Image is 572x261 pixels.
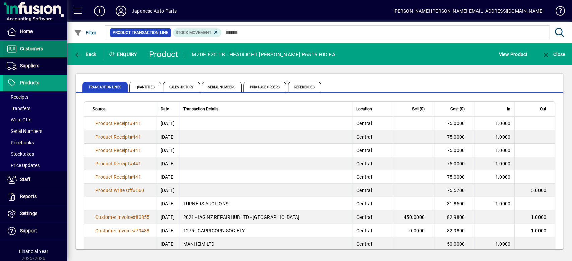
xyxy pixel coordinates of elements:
[74,52,97,57] span: Back
[156,144,179,157] td: [DATE]
[542,52,565,57] span: Close
[93,105,152,113] div: Source
[113,29,168,36] span: Product Transaction Line
[93,227,152,234] a: Customer Invoice#79488
[288,82,321,92] span: References
[3,160,67,171] a: Price Updates
[7,128,42,134] span: Serial Numbers
[179,197,352,210] td: TURNERS AUCTIONS
[3,148,67,160] a: Stocktakes
[192,49,335,60] div: MZDE-620-1B - HEADLIGHT [PERSON_NAME] P6515 HID EA
[133,214,136,220] span: #
[7,117,31,122] span: Write Offs
[136,214,149,220] span: 80855
[133,134,141,140] span: 441
[130,148,133,153] span: #
[450,105,465,113] span: Cost ($)
[95,134,130,140] span: Product Receipt
[74,30,97,35] span: Filter
[434,197,474,210] td: 31.8500
[95,161,130,166] span: Product Receipt
[3,223,67,239] a: Support
[531,228,547,233] span: 1.0000
[434,117,474,130] td: 75.0000
[3,114,67,125] a: Write Offs
[161,105,175,113] div: Date
[438,105,471,113] div: Cost ($)
[179,210,352,224] td: 2021 - IAG NZ REPAIRHUB LTD - [GEOGRAPHIC_DATA]
[95,121,130,126] span: Product Receipt
[356,241,372,247] span: Central
[156,210,179,224] td: [DATE]
[412,105,425,113] span: Sell ($)
[7,151,34,157] span: Stocktakes
[156,237,179,251] td: [DATE]
[82,82,128,92] span: Transaction Lines
[72,48,98,60] button: Back
[3,103,67,114] a: Transfers
[434,144,474,157] td: 75.0000
[95,228,133,233] span: Customer Invoice
[202,82,242,92] span: Serial Numbers
[133,121,141,126] span: 441
[133,188,136,193] span: #
[20,46,43,51] span: Customers
[356,214,372,220] span: Central
[356,134,372,140] span: Central
[20,228,37,233] span: Support
[434,237,474,251] td: 50.0000
[3,125,67,137] a: Serial Numbers
[93,105,105,113] span: Source
[67,48,104,60] app-page-header-button: Back
[20,194,37,199] span: Reports
[183,105,218,113] span: Transaction Details
[7,163,40,168] span: Price Updates
[398,105,431,113] div: Sell ($)
[95,174,130,180] span: Product Receipt
[179,224,352,237] td: 1275 - CAPRICORN SOCIETY
[356,201,372,206] span: Central
[104,49,144,60] div: Enquiry
[499,49,527,60] span: View Product
[3,205,67,222] a: Settings
[179,237,352,251] td: MANHEIM LTD
[20,211,37,216] span: Settings
[356,188,372,193] span: Central
[133,228,136,233] span: #
[534,48,572,60] app-page-header-button: Close enquiry
[130,174,133,180] span: #
[434,130,474,144] td: 75.0000
[495,121,511,126] span: 1.0000
[356,148,372,153] span: Central
[93,120,143,127] a: Product Receipt#441
[7,140,34,145] span: Pricebooks
[136,188,144,193] span: 560
[93,187,146,194] a: Product Write Off#560
[356,105,372,113] span: Location
[434,224,474,237] td: 82.9800
[93,147,143,154] a: Product Receipt#441
[434,170,474,184] td: 75.0000
[156,130,179,144] td: [DATE]
[393,6,544,16] div: [PERSON_NAME] [PERSON_NAME][EMAIL_ADDRESS][DOMAIN_NAME]
[129,82,161,92] span: Quantities
[356,228,372,233] span: Central
[3,23,67,40] a: Home
[95,188,133,193] span: Product Write Off
[163,82,200,92] span: Sales History
[133,161,141,166] span: 441
[156,117,179,130] td: [DATE]
[95,148,130,153] span: Product Receipt
[3,40,67,57] a: Customers
[133,174,141,180] span: 441
[3,137,67,148] a: Pricebooks
[173,28,222,37] mat-chip: Product Transaction Type: Stock movement
[130,161,133,166] span: #
[93,133,143,141] a: Product Receipt#441
[434,157,474,170] td: 75.0000
[495,201,511,206] span: 1.0000
[130,121,133,126] span: #
[20,29,33,34] span: Home
[394,210,434,224] td: 450.0000
[93,173,143,181] a: Product Receipt#441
